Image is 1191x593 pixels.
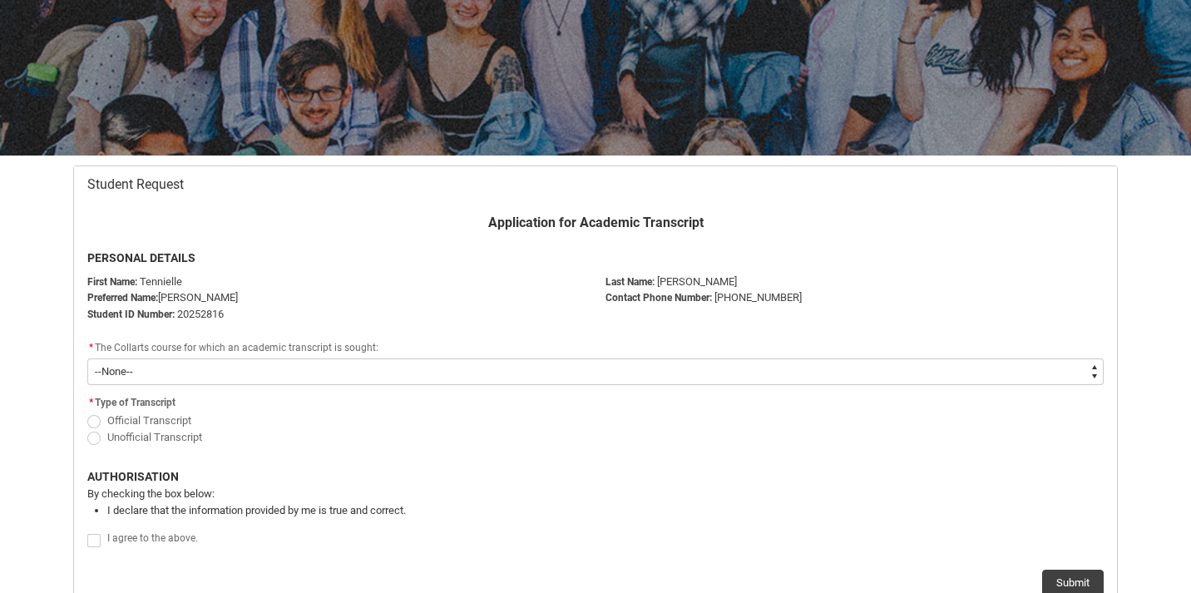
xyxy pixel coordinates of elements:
[158,291,238,304] span: [PERSON_NAME]
[89,397,93,408] abbr: required
[605,292,712,304] b: Contact Phone Number:
[107,414,191,427] span: Official Transcript
[605,276,655,288] b: Last Name:
[177,308,224,320] span: 20252816
[107,431,202,443] span: Unofficial Transcript
[89,342,93,353] abbr: required
[488,215,704,230] b: Application for Academic Transcript
[87,276,137,288] strong: First Name:
[714,291,802,304] span: [PHONE_NUMBER]
[87,470,179,483] b: AUTHORISATION
[87,309,175,320] strong: Student ID Number:
[95,342,378,353] span: The Collarts course for which an academic transcript is sought:
[107,502,1104,519] li: I declare that the information provided by me is true and correct.
[87,486,1104,502] p: By checking the box below:
[107,532,198,544] span: I agree to the above.
[140,275,182,288] span: Tennielle
[87,251,195,264] b: PERSONAL DETAILS
[657,275,737,288] span: [PERSON_NAME]
[87,292,158,304] strong: Preferred Name:
[87,176,184,193] span: Student Request
[95,397,175,408] span: Type of Transcript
